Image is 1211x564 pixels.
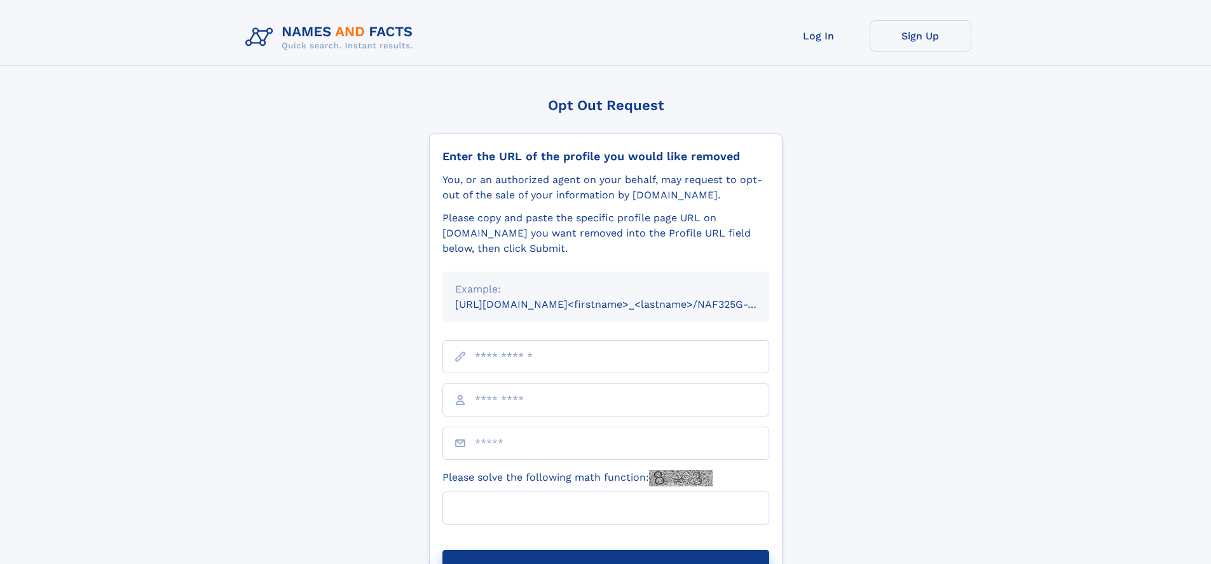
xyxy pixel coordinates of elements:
[429,97,783,113] div: Opt Out Request
[442,172,769,203] div: You, or an authorized agent on your behalf, may request to opt-out of the sale of your informatio...
[768,20,870,52] a: Log In
[455,282,756,297] div: Example:
[240,20,423,55] img: Logo Names and Facts
[870,20,971,52] a: Sign Up
[442,470,713,486] label: Please solve the following math function:
[455,298,793,310] small: [URL][DOMAIN_NAME]<firstname>_<lastname>/NAF325G-xxxxxxxx
[442,210,769,256] div: Please copy and paste the specific profile page URL on [DOMAIN_NAME] you want removed into the Pr...
[442,149,769,163] div: Enter the URL of the profile you would like removed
